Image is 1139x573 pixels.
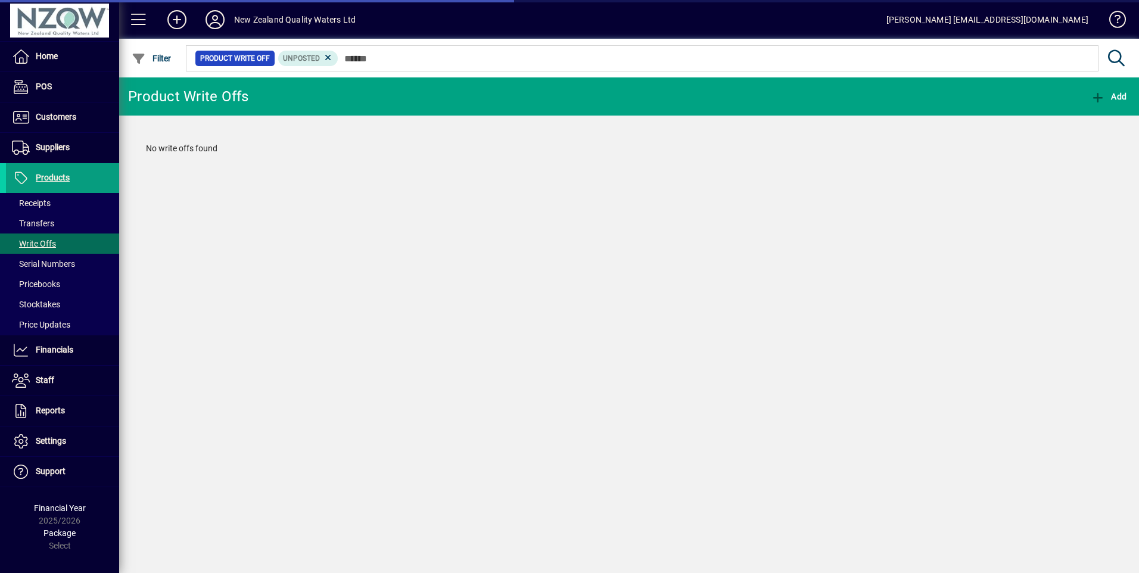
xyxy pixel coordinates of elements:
a: Settings [6,426,119,456]
span: Home [36,51,58,61]
span: Serial Numbers [12,259,75,269]
div: New Zealand Quality Waters Ltd [234,10,356,29]
span: Receipts [12,198,51,208]
a: Support [6,457,119,487]
div: Product Write Offs [128,87,249,106]
button: Filter [129,48,175,69]
a: Financials [6,335,119,365]
span: Price Updates [12,320,70,329]
span: Support [36,466,66,476]
span: Pricebooks [12,279,60,289]
span: Suppliers [36,142,70,152]
span: Financial Year [34,503,86,513]
span: Settings [36,436,66,446]
a: Price Updates [6,314,119,335]
a: Staff [6,366,119,396]
mat-chip: Product Movement Status: Unposted [278,51,338,66]
span: Add [1091,92,1126,101]
a: Pricebooks [6,274,119,294]
a: Customers [6,102,119,132]
a: Receipts [6,193,119,213]
a: Reports [6,396,119,426]
span: Unposted [283,54,320,63]
span: Stocktakes [12,300,60,309]
span: Write Offs [12,239,56,248]
a: Serial Numbers [6,254,119,274]
a: Knowledge Base [1100,2,1124,41]
span: Filter [132,54,172,63]
button: Add [158,9,196,30]
span: Staff [36,375,54,385]
a: Home [6,42,119,71]
span: Products [36,173,70,182]
button: Profile [196,9,234,30]
span: POS [36,82,52,91]
div: [PERSON_NAME] [EMAIL_ADDRESS][DOMAIN_NAME] [886,10,1088,29]
button: Add [1088,86,1129,107]
div: No write offs found [134,130,1124,167]
span: Transfers [12,219,54,228]
span: Reports [36,406,65,415]
span: Package [43,528,76,538]
span: Customers [36,112,76,122]
span: Financials [36,345,73,354]
a: Suppliers [6,133,119,163]
a: Transfers [6,213,119,233]
a: POS [6,72,119,102]
a: Write Offs [6,233,119,254]
span: Product Write Off [200,52,270,64]
a: Stocktakes [6,294,119,314]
